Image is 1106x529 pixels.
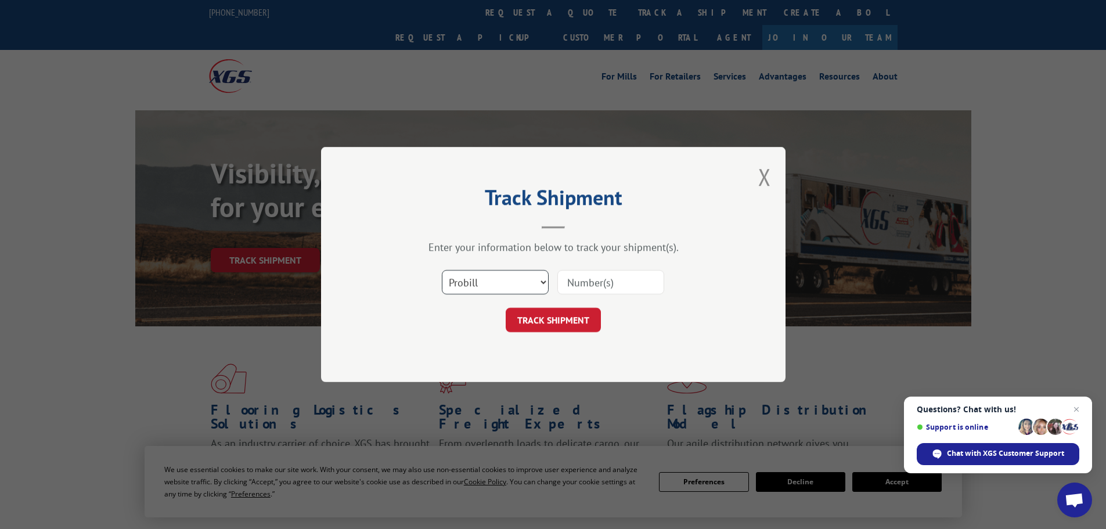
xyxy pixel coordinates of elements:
[758,161,771,192] button: Close modal
[379,189,727,211] h2: Track Shipment
[506,308,601,332] button: TRACK SHIPMENT
[917,443,1079,465] div: Chat with XGS Customer Support
[917,405,1079,414] span: Questions? Chat with us!
[1057,483,1092,517] div: Open chat
[917,423,1014,431] span: Support is online
[557,270,664,294] input: Number(s)
[947,448,1064,459] span: Chat with XGS Customer Support
[1069,402,1083,416] span: Close chat
[379,240,727,254] div: Enter your information below to track your shipment(s).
